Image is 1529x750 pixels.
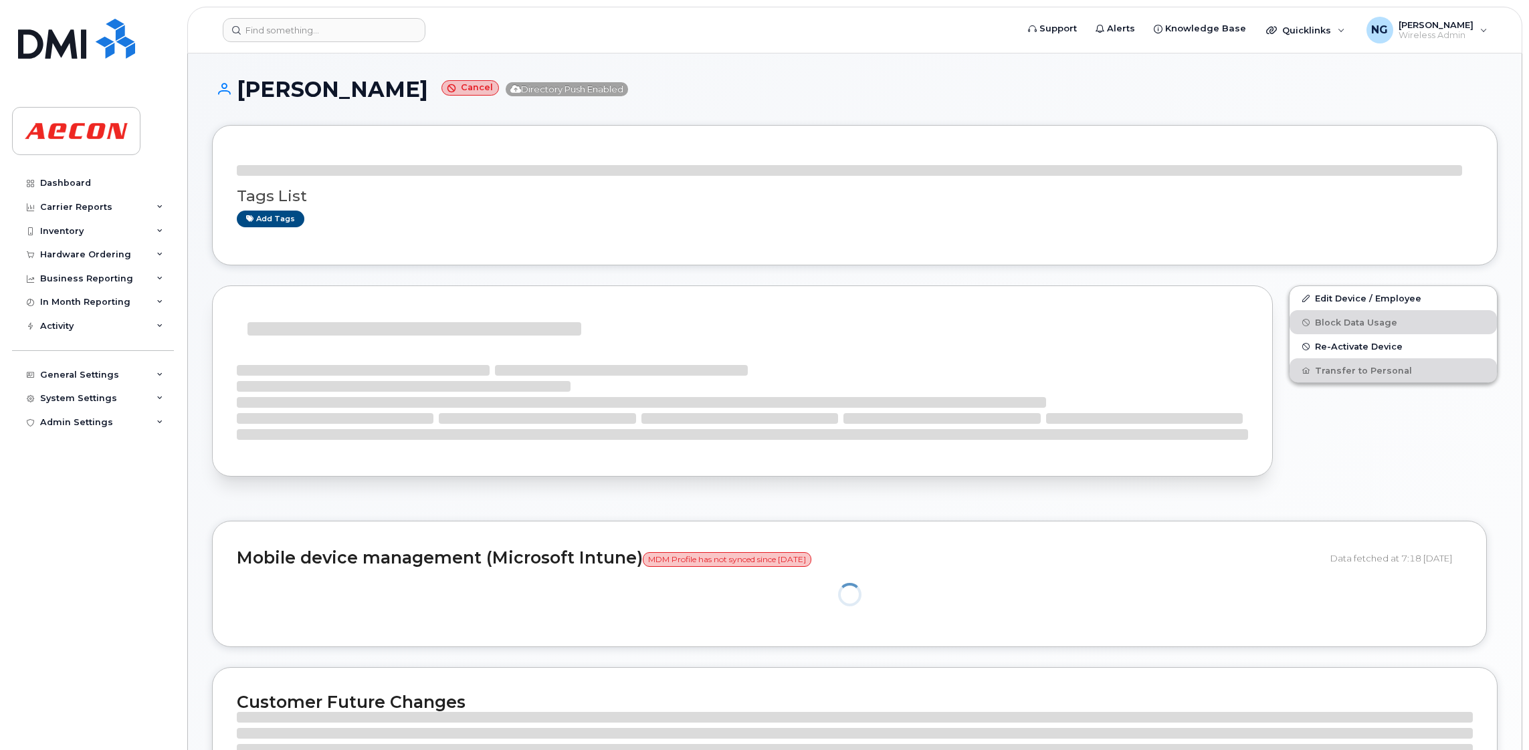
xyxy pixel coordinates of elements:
button: Re-Activate Device [1290,334,1497,358]
span: Directory Push Enabled [506,82,628,96]
a: Edit Device / Employee [1290,286,1497,310]
h2: Mobile device management (Microsoft Intune) [237,549,1320,568]
span: Re-Activate Device [1315,342,1403,352]
h3: Tags List [237,188,1473,205]
small: Cancel [441,80,499,96]
h2: Customer Future Changes [237,692,1473,712]
button: Block Data Usage [1290,310,1497,334]
div: Data fetched at 7:18 [DATE] [1330,545,1462,571]
h1: [PERSON_NAME] [212,78,1498,101]
button: Transfer to Personal [1290,358,1497,382]
a: Add tags [237,211,304,227]
span: MDM Profile has not synced since [DATE] [643,552,811,567]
